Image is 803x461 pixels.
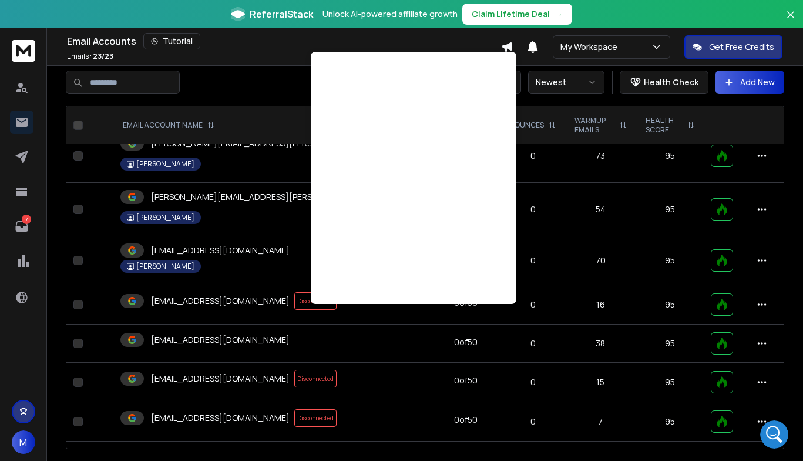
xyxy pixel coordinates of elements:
[565,402,636,442] td: 7
[28,185,45,202] span: Terrible
[67,33,501,49] div: Email Accounts
[508,376,558,388] p: 0
[83,185,100,202] span: OK
[636,236,704,285] td: 95
[56,370,65,380] button: Gif picker
[508,203,558,215] p: 0
[19,223,141,248] textarea: Tell us more…
[565,183,636,236] td: 54
[33,6,52,25] img: Profile image for Box
[555,8,563,20] span: →
[56,185,72,202] span: Bad
[57,15,146,26] p: The team can also help
[646,116,683,135] p: HEALTH SCORE
[42,261,226,368] div: Thank you so much!Please ensure that if the request doesnt come from my email, The ownership tran...
[141,223,164,246] div: Submit
[18,370,28,380] button: Upload attachment
[9,151,226,261] div: Box says…
[136,159,194,169] p: [PERSON_NAME]
[19,49,183,95] div: Please ensure the account remains under your company’s authorized access moving forward to avoid ...
[111,185,127,202] span: Great
[250,7,313,21] span: ReferralStack
[454,375,478,386] div: 0 of 50
[52,338,216,360] div: At no given time will anyone other than me request such transfers.
[636,183,704,236] td: 95
[22,163,162,177] div: Rate your conversation
[52,285,216,331] div: Please ensure that if the request doesnt come from my email, The ownership transfer isnt a reques...
[565,363,636,402] td: 15
[151,295,290,307] p: [EMAIL_ADDRESS][DOMAIN_NAME]
[565,129,636,183] td: 73
[12,430,35,454] button: M
[136,262,194,271] p: [PERSON_NAME]
[123,121,214,130] div: EMAIL ACCOUNT NAME
[528,71,604,94] button: Newest
[9,112,226,150] div: Box says…
[709,41,774,53] p: Get Free Credits
[620,71,708,94] button: Health Check
[294,292,337,310] span: Disconnected
[9,112,193,149] div: Help [PERSON_NAME] understand how they’re doing:
[760,420,788,449] iframe: Intercom live chat
[151,245,290,256] p: [EMAIL_ADDRESS][DOMAIN_NAME]
[636,402,704,442] td: 95
[636,285,704,325] td: 95
[636,363,704,402] td: 95
[684,35,782,59] button: Get Free Credits
[8,5,30,27] button: go back
[508,299,558,310] p: 0
[565,236,636,285] td: 70
[201,366,220,385] button: Send a message…
[151,412,290,424] p: [EMAIL_ADDRESS][DOMAIN_NAME]
[560,41,622,53] p: My Workspace
[636,325,704,363] td: 95
[151,191,422,203] p: [PERSON_NAME][EMAIL_ADDRESS][PERSON_NAME][DOMAIN_NAME]
[151,373,290,385] p: [EMAIL_ADDRESS][DOMAIN_NAME]
[136,213,194,222] p: [PERSON_NAME]
[57,6,74,15] h1: Box
[37,370,46,380] button: Emoji picker
[322,8,458,20] p: Unlock AI-powered affiliate growth
[143,33,200,49] button: Tutorial
[10,215,33,238] a: 7
[75,370,84,380] button: Start recording
[574,116,615,135] p: WARMUP EMAILS
[510,121,544,130] p: BOUNCES
[10,346,225,366] textarea: Message…
[19,119,183,142] div: Help [PERSON_NAME] understand how they’re doing:
[22,215,31,224] p: 7
[52,268,216,280] div: Thank you so much!
[783,7,798,35] button: Close banner
[454,414,478,426] div: 0 of 50
[294,409,337,427] span: Disconnected
[9,261,226,377] div: Matt says…
[644,76,698,88] p: Health Check
[462,4,572,25] button: Claim Lifetime Deal→
[565,325,636,363] td: 38
[93,51,113,61] span: 23 / 23
[454,336,478,348] div: 0 of 50
[565,285,636,325] td: 16
[508,150,558,162] p: 0
[715,71,784,94] button: Add New
[184,5,206,27] button: Home
[136,183,157,204] span: Amazing
[508,416,558,427] p: 0
[206,5,227,26] div: Close
[636,129,704,183] td: 95
[67,52,113,61] p: Emails :
[508,255,558,266] p: 0
[508,338,558,349] p: 0
[294,370,337,387] span: Disconnected
[151,334,290,346] p: [EMAIL_ADDRESS][DOMAIN_NAME]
